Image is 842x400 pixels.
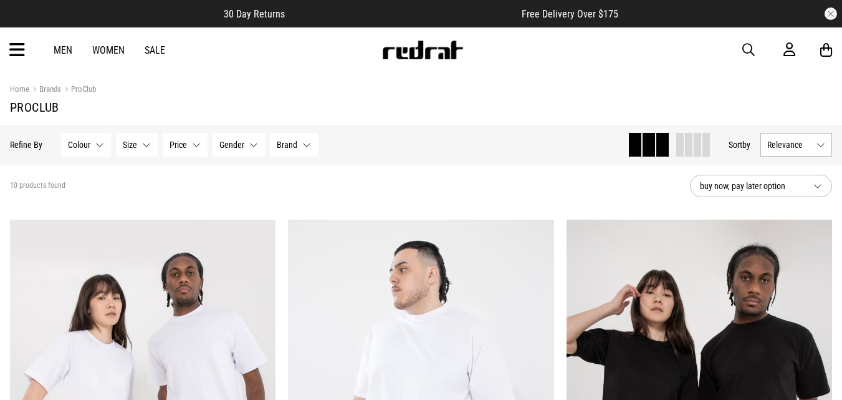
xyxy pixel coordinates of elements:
span: Size [123,140,137,150]
span: Colour [68,140,90,150]
span: Free Delivery Over $175 [522,8,618,20]
button: Colour [61,133,111,157]
button: Price [163,133,208,157]
a: Sale [145,44,165,56]
span: by [742,140,750,150]
button: buy now, pay later option [690,175,832,197]
span: 10 products found [10,181,65,191]
span: Brand [277,140,297,150]
h1: ProClub [10,100,832,115]
span: Gender [219,140,244,150]
button: Sortby [729,137,750,152]
span: buy now, pay later option [700,178,803,193]
span: Relevance [767,140,811,150]
button: Relevance [760,133,832,157]
a: Home [10,84,29,94]
a: Men [54,44,72,56]
button: Brand [270,133,318,157]
a: Women [92,44,125,56]
span: 30 Day Returns [224,8,285,20]
img: Redrat logo [381,41,464,59]
button: Size [116,133,158,157]
button: Gender [213,133,265,157]
a: ProClub [61,84,96,96]
span: Price [170,140,187,150]
iframe: Customer reviews powered by Trustpilot [310,7,497,20]
p: Refine By [10,140,42,150]
a: Brands [29,84,61,96]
